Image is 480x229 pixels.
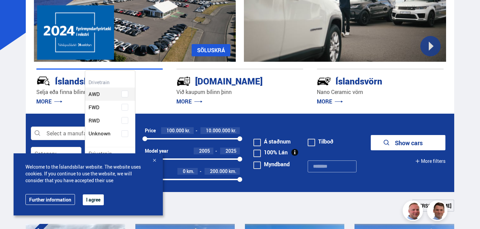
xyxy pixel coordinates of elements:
label: Myndband [253,161,290,167]
img: FbJEzSuNWCJXmdc-.webp [428,202,448,222]
div: Model year [145,148,168,154]
label: Á staðnum [253,139,291,144]
a: Further information [25,194,75,205]
span: RWD [89,116,100,126]
img: JRvxyua_JYH6wB4c.svg [36,74,51,88]
div: Íslandsvörn [317,75,420,87]
label: Tilboð [308,139,333,144]
p: Nano Ceramic vörn [317,88,444,96]
a: SÖLUSKRÁ [192,44,230,56]
label: 100% Lán [253,150,288,155]
img: tr5P-W3DuiFaO7aO.svg [176,74,191,88]
span: km. [187,169,194,174]
div: [DOMAIN_NAME] [176,75,279,87]
button: Opna LiveChat spjallviðmót [5,3,26,23]
span: Welcome to the Íslandsbílar website. The website uses cookies. If you continue to use the website... [25,164,151,184]
span: 10.000.000 [206,127,230,134]
span: 2025 [226,148,236,154]
img: siFngHWaQ9KaOqBr.png [404,202,424,222]
button: Show cars [371,135,445,150]
a: MORE [36,98,62,105]
span: 2005 [199,148,210,154]
span: 200.000 [210,168,228,174]
button: I agree [83,194,104,205]
a: MORE [317,98,343,105]
a: [PERSON_NAME] [412,199,454,212]
p: Selja eða finna bílinn [36,88,163,96]
span: FWD [89,102,99,112]
div: Price [145,128,156,133]
img: -Svtn6bYgwAsiwNX.svg [317,74,331,88]
span: 100.000 [167,127,184,134]
a: MORE [176,98,203,105]
span: kr. [185,128,190,133]
button: More filters [415,153,445,169]
span: kr. [231,128,236,133]
span: km. [229,169,236,174]
span: Unknown [89,129,111,138]
span: 0 [183,168,186,174]
p: Við kaupum bílinn þinn [176,88,303,96]
span: AWD [89,89,100,99]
